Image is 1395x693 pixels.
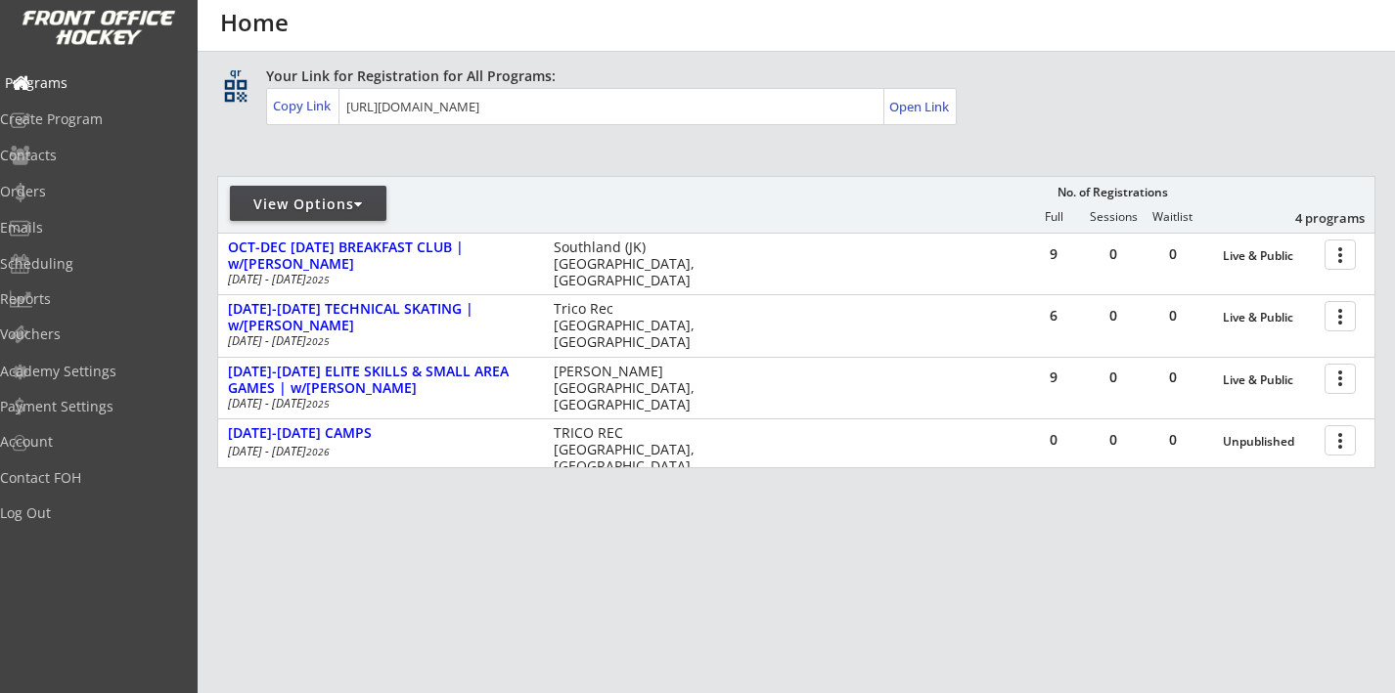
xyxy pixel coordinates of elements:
[306,445,330,458] em: 2026
[1223,311,1315,325] div: Live & Public
[306,334,330,348] em: 2025
[1144,309,1202,323] div: 0
[1024,247,1083,261] div: 9
[306,397,330,411] em: 2025
[1144,433,1202,447] div: 0
[306,273,330,286] em: 2025
[554,301,707,350] div: Trico Rec [GEOGRAPHIC_DATA], [GEOGRAPHIC_DATA]
[228,425,533,442] div: [DATE]-[DATE] CAMPS
[1144,247,1202,261] div: 0
[1024,433,1083,447] div: 0
[273,97,335,114] div: Copy Link
[1084,247,1143,261] div: 0
[1263,209,1365,227] div: 4 programs
[1052,186,1173,199] div: No. of Registrations
[889,93,951,120] a: Open Link
[228,239,533,273] div: OCT-DEC [DATE] BREAKFAST CLUB | w/[PERSON_NAME]
[1325,364,1356,394] button: more_vert
[1325,239,1356,270] button: more_vert
[1084,433,1143,447] div: 0
[1325,425,1356,455] button: more_vert
[554,239,707,288] div: Southland (JK) [GEOGRAPHIC_DATA], [GEOGRAPHIC_DATA]
[221,76,250,106] button: qr_code
[228,446,527,457] div: [DATE] - [DATE]
[1223,373,1315,387] div: Live & Public
[1024,210,1083,224] div: Full
[1084,210,1143,224] div: Sessions
[5,76,181,90] div: Programs
[554,425,707,474] div: TRICO REC [GEOGRAPHIC_DATA], [GEOGRAPHIC_DATA]
[1143,210,1201,224] div: Waitlist
[223,66,247,79] div: qr
[228,364,533,397] div: [DATE]-[DATE] ELITE SKILLS & SMALL AREA GAMES | w/[PERSON_NAME]
[230,195,386,214] div: View Options
[266,66,1315,86] div: Your Link for Registration for All Programs:
[1084,309,1143,323] div: 0
[228,301,533,334] div: [DATE]-[DATE] TECHNICAL SKATING | w/[PERSON_NAME]
[1325,301,1356,331] button: more_vert
[889,99,951,115] div: Open Link
[1144,370,1202,384] div: 0
[1024,370,1083,384] div: 9
[1024,309,1083,323] div: 6
[1084,370,1143,384] div: 0
[1223,249,1315,263] div: Live & Public
[228,274,527,285] div: [DATE] - [DATE]
[228,398,527,410] div: [DATE] - [DATE]
[228,335,527,347] div: [DATE] - [DATE]
[1223,435,1315,449] div: Unpublished
[554,364,707,412] div: [PERSON_NAME] [GEOGRAPHIC_DATA], [GEOGRAPHIC_DATA]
